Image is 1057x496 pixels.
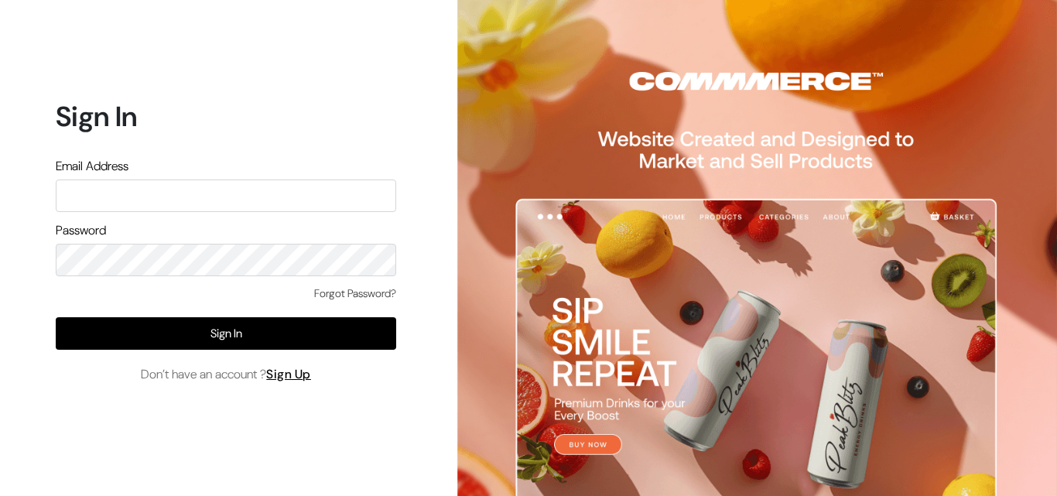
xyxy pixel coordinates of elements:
span: Don’t have an account ? [141,365,311,384]
label: Email Address [56,157,128,176]
h1: Sign In [56,100,396,133]
label: Password [56,221,106,240]
a: Sign Up [266,366,311,382]
button: Sign In [56,317,396,350]
a: Forgot Password? [314,286,396,302]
